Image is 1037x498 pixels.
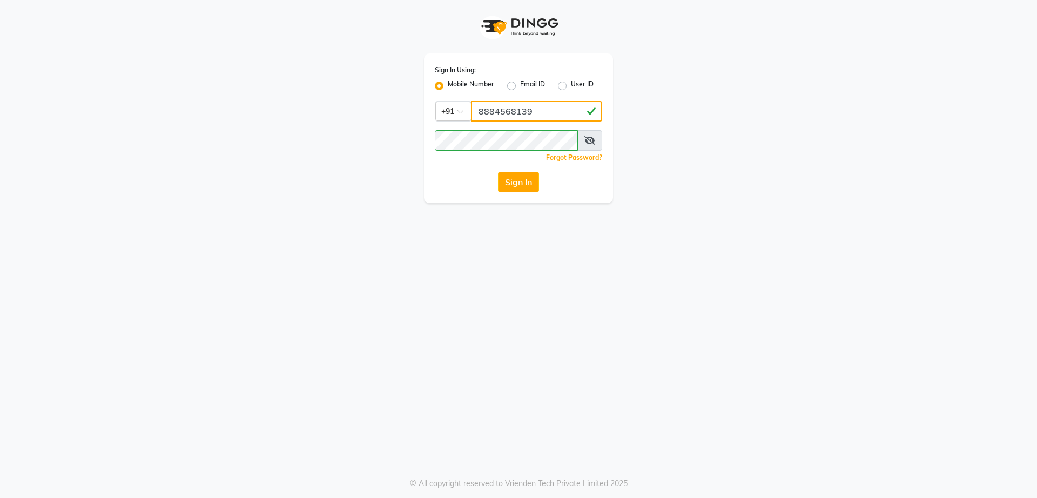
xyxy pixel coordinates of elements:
input: Username [435,130,578,151]
img: logo1.svg [475,11,562,43]
label: User ID [571,79,594,92]
label: Sign In Using: [435,65,476,75]
label: Email ID [520,79,545,92]
a: Forgot Password? [546,153,602,161]
input: Username [471,101,602,122]
button: Sign In [498,172,539,192]
label: Mobile Number [448,79,494,92]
